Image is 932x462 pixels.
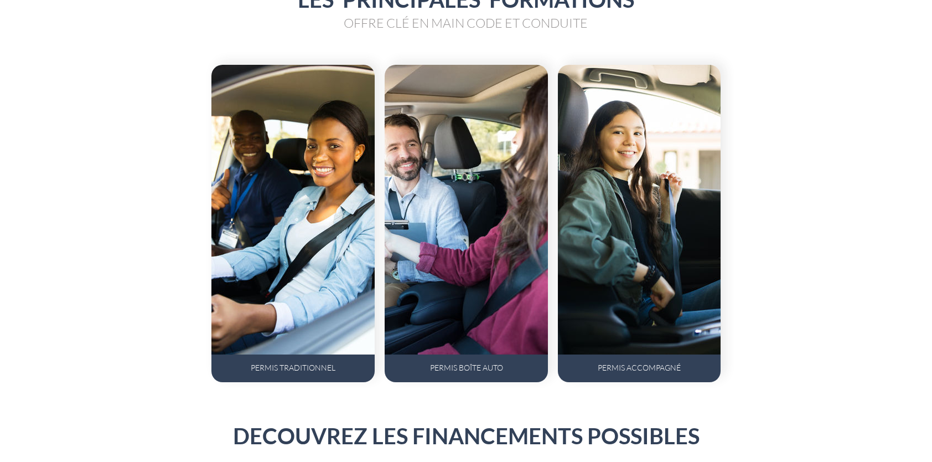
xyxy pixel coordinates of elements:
[344,15,588,30] span: OFFRE CLÉ EN MAIN CODE ET CONDUITE
[251,363,335,372] span: PERMIS TRADITIONNEL
[430,363,503,372] span: PERMIS BOÎTE AUTO
[558,65,721,355] img: CONDUITE AAC
[233,423,700,449] a: DECOUVREZ LES FINANCEMENTS POSSIBLES
[598,363,681,372] span: PERMIS ACCOMPAGNÉ
[211,65,375,355] img: PERMIS TRADITIONNEL
[385,65,548,355] img: PERMOIS BOITE AUTO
